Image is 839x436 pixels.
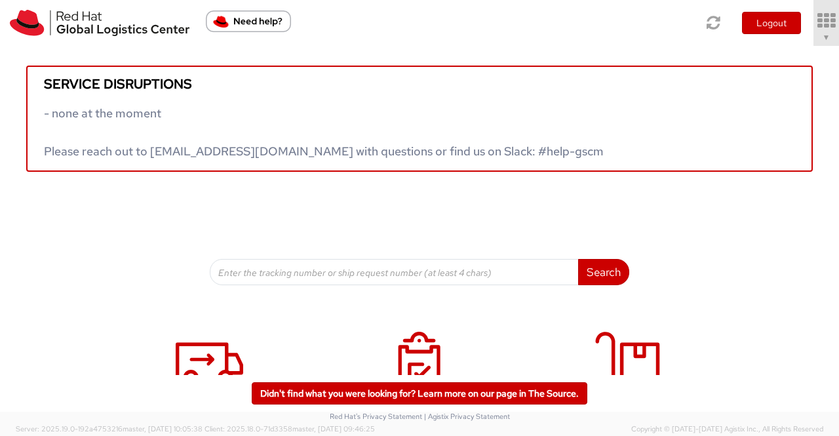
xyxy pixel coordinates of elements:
[424,412,510,421] a: | Agistix Privacy Statement
[210,259,579,285] input: Enter the tracking number or ship request number (at least 4 chars)
[10,10,189,36] img: rh-logistics-00dfa346123c4ec078e1.svg
[292,424,375,433] span: master, [DATE] 09:46:25
[206,10,291,32] button: Need help?
[123,424,203,433] span: master, [DATE] 10:05:38
[44,77,795,91] h5: Service disruptions
[16,424,203,433] span: Server: 2025.19.0-192a4753216
[205,424,375,433] span: Client: 2025.18.0-71d3358
[44,106,604,159] span: - none at the moment Please reach out to [EMAIL_ADDRESS][DOMAIN_NAME] with questions or find us o...
[330,412,422,421] a: Red Hat's Privacy Statement
[578,259,629,285] button: Search
[26,66,813,172] a: Service disruptions - none at the moment Please reach out to [EMAIL_ADDRESS][DOMAIN_NAME] with qu...
[252,382,587,405] a: Didn't find what you were looking for? Learn more on our page in The Source.
[823,32,830,43] span: ▼
[631,424,823,435] span: Copyright © [DATE]-[DATE] Agistix Inc., All Rights Reserved
[742,12,801,34] button: Logout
